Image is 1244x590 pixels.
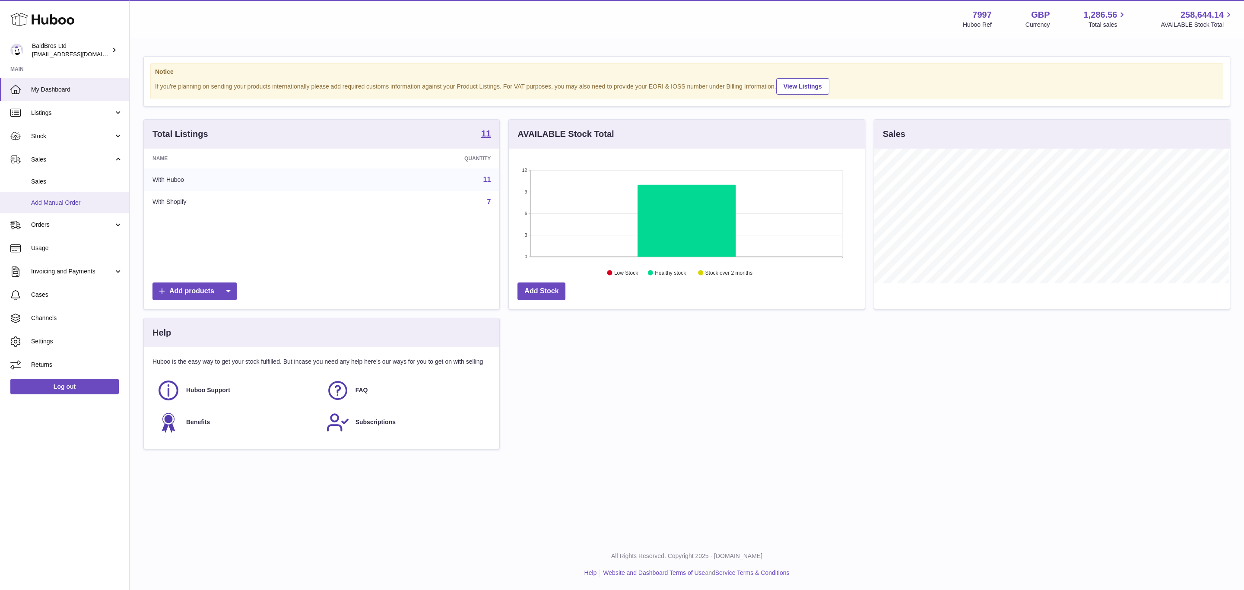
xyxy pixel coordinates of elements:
a: Log out [10,379,119,394]
li: and [600,569,789,577]
strong: 11 [481,129,491,138]
text: Low Stock [614,270,638,276]
div: Currency [1025,21,1050,29]
text: 0 [525,254,527,259]
span: Cases [31,291,123,299]
span: FAQ [355,386,368,394]
span: AVAILABLE Stock Total [1161,21,1234,29]
span: Sales [31,155,114,164]
img: internalAdmin-7997@internal.huboo.com [10,44,23,57]
span: Returns [31,361,123,369]
td: With Huboo [144,168,336,191]
a: FAQ [326,379,487,402]
text: 6 [525,211,527,216]
h3: Help [152,327,171,339]
h3: Sales [883,128,905,140]
span: Add Manual Order [31,199,123,207]
td: With Shopify [144,191,336,213]
span: Subscriptions [355,418,396,426]
p: Huboo is the easy way to get your stock fulfilled. But incase you need any help here's our ways f... [152,358,491,366]
a: Website and Dashboard Terms of Use [603,569,705,576]
a: 258,644.14 AVAILABLE Stock Total [1161,9,1234,29]
div: If you're planning on sending your products internationally please add required customs informati... [155,77,1219,95]
span: Total sales [1088,21,1127,29]
text: Stock over 2 months [705,270,752,276]
strong: Notice [155,68,1219,76]
span: Benefits [186,418,210,426]
span: [EMAIL_ADDRESS][DOMAIN_NAME] [32,51,127,57]
text: 9 [525,189,527,194]
span: 258,644.14 [1181,9,1224,21]
a: 11 [481,129,491,140]
span: Huboo Support [186,386,230,394]
span: Invoicing and Payments [31,267,114,276]
a: View Listings [776,78,829,95]
div: BaldBros Ltd [32,42,110,58]
span: Channels [31,314,123,322]
a: Add products [152,282,237,300]
th: Name [144,149,336,168]
a: Help [584,569,597,576]
h3: Total Listings [152,128,208,140]
span: Usage [31,244,123,252]
div: Huboo Ref [963,21,992,29]
strong: GBP [1031,9,1050,21]
h3: AVAILABLE Stock Total [517,128,614,140]
span: Stock [31,132,114,140]
span: Listings [31,109,114,117]
a: Service Terms & Conditions [715,569,790,576]
text: Healthy stock [655,270,687,276]
th: Quantity [336,149,499,168]
a: 1,286.56 Total sales [1084,9,1127,29]
a: 7 [487,198,491,206]
strong: 7997 [972,9,992,21]
span: Orders [31,221,114,229]
a: Subscriptions [326,411,487,434]
p: All Rights Reserved. Copyright 2025 - [DOMAIN_NAME] [136,552,1237,560]
a: Benefits [157,411,317,434]
a: Add Stock [517,282,565,300]
a: 11 [483,176,491,183]
text: 3 [525,232,527,238]
text: 12 [522,168,527,173]
span: 1,286.56 [1084,9,1117,21]
a: Huboo Support [157,379,317,402]
span: My Dashboard [31,86,123,94]
span: Settings [31,337,123,346]
span: Sales [31,178,123,186]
